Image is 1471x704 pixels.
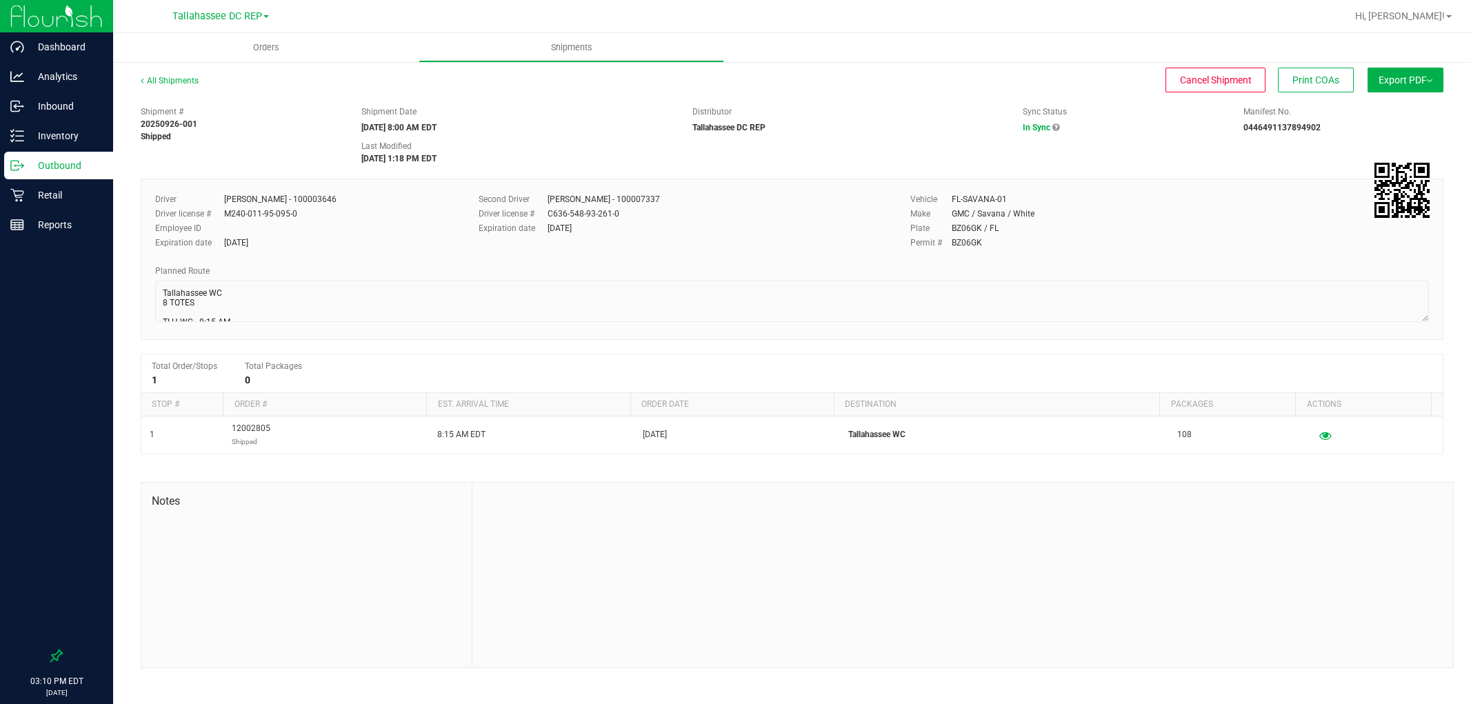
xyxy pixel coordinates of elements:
div: C636-548-93-261-0 [548,208,619,220]
label: Expiration date [155,237,224,249]
inline-svg: Analytics [10,70,24,83]
span: Total Packages [245,361,302,371]
strong: 1 [152,374,157,385]
label: Driver license # [479,208,548,220]
strong: [DATE] 1:18 PM EDT [361,154,437,163]
p: Reports [24,217,107,233]
span: Hi, [PERSON_NAME]! [1355,10,1445,21]
strong: Shipped [141,132,171,141]
span: 8:15 AM EDT [437,428,486,441]
label: Last Modified [361,140,412,152]
label: Driver license # [155,208,224,220]
inline-svg: Inbound [10,99,24,113]
strong: 0 [245,374,250,385]
div: M240-011-95-095-0 [224,208,297,220]
strong: Tallahassee DC REP [692,123,765,132]
div: [PERSON_NAME] - 100003646 [224,193,337,205]
label: Sync Status [1023,105,1067,118]
div: [DATE] [224,237,248,249]
button: Cancel Shipment [1165,68,1265,92]
a: Orders [113,33,419,62]
label: Make [910,208,952,220]
th: Packages [1159,393,1295,416]
label: Distributor [692,105,732,118]
inline-svg: Reports [10,218,24,232]
span: In Sync [1023,123,1050,132]
div: BZ06GK / FL [952,222,999,234]
div: [DATE] [548,222,572,234]
span: Tallahassee DC REP [172,10,262,22]
button: Print COAs [1278,68,1354,92]
a: All Shipments [141,76,199,86]
span: 12002805 [232,422,270,448]
th: Stop # [141,393,223,416]
span: 1 [150,428,154,441]
qrcode: 20250926-001 [1374,163,1430,218]
label: Shipment Date [361,105,417,118]
p: 03:10 PM EDT [6,675,107,687]
p: Inventory [24,128,107,144]
label: Employee ID [155,222,224,234]
th: Order date [630,393,834,416]
span: Shipments [532,41,611,54]
div: BZ06GK [952,237,982,249]
inline-svg: Retail [10,188,24,202]
span: Total Order/Stops [152,361,217,371]
span: Orders [234,41,298,54]
th: Actions [1295,393,1431,416]
div: [PERSON_NAME] - 100007337 [548,193,660,205]
label: Expiration date [479,222,548,234]
div: GMC / Savana / White [952,208,1034,220]
span: Planned Route [155,266,210,276]
iframe: Resource center unread badge [41,592,57,608]
inline-svg: Outbound [10,159,24,172]
iframe: Resource center [14,594,55,635]
span: Shipment # [141,105,341,118]
p: Retail [24,187,107,203]
img: Scan me! [1374,163,1430,218]
th: Order # [223,393,426,416]
p: [DATE] [6,687,107,698]
label: Pin the sidebar to full width on large screens [50,649,63,663]
th: Destination [834,393,1159,416]
p: Analytics [24,68,107,85]
label: Manifest No. [1243,105,1291,118]
p: Tallahassee WC [848,428,1161,441]
span: 108 [1177,428,1192,441]
span: Notes [152,493,461,510]
th: Est. arrival time [426,393,630,416]
span: [DATE] [643,428,667,441]
p: Inbound [24,98,107,114]
p: Dashboard [24,39,107,55]
a: Shipments [419,33,724,62]
div: FL-SAVANA-01 [952,193,1007,205]
strong: [DATE] 8:00 AM EDT [361,123,437,132]
label: Second Driver [479,193,548,205]
strong: 0446491137894902 [1243,123,1321,132]
span: Print COAs [1292,74,1339,86]
p: Outbound [24,157,107,174]
strong: 20250926-001 [141,119,197,129]
inline-svg: Dashboard [10,40,24,54]
inline-svg: Inventory [10,129,24,143]
span: Export PDF [1379,74,1432,86]
span: Cancel Shipment [1180,74,1252,86]
label: Driver [155,193,224,205]
label: Vehicle [910,193,952,205]
label: Plate [910,222,952,234]
p: Shipped [232,435,270,448]
label: Permit # [910,237,952,249]
button: Export PDF [1368,68,1443,92]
